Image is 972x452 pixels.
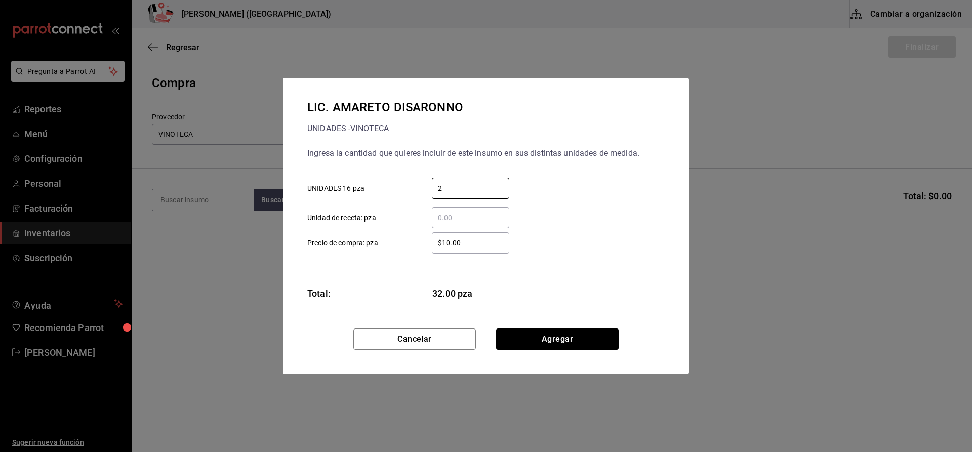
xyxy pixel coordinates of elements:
div: UNIDADES - VINOTECA [307,120,463,137]
input: Precio de compra: pza [432,237,509,249]
div: Total: [307,286,331,300]
span: UNIDADES 16 pza [307,183,364,194]
div: Ingresa la cantidad que quieres incluir de este insumo en sus distintas unidades de medida. [307,145,665,161]
button: Agregar [496,328,619,350]
button: Cancelar [353,328,476,350]
span: 32.00 pza [432,286,510,300]
input: UNIDADES 16 pza [432,182,509,194]
input: Unidad de receta: pza [432,212,509,224]
span: Precio de compra: pza [307,238,378,249]
div: LIC. AMARETO DISARONNO [307,98,463,116]
span: Unidad de receta: pza [307,213,376,223]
